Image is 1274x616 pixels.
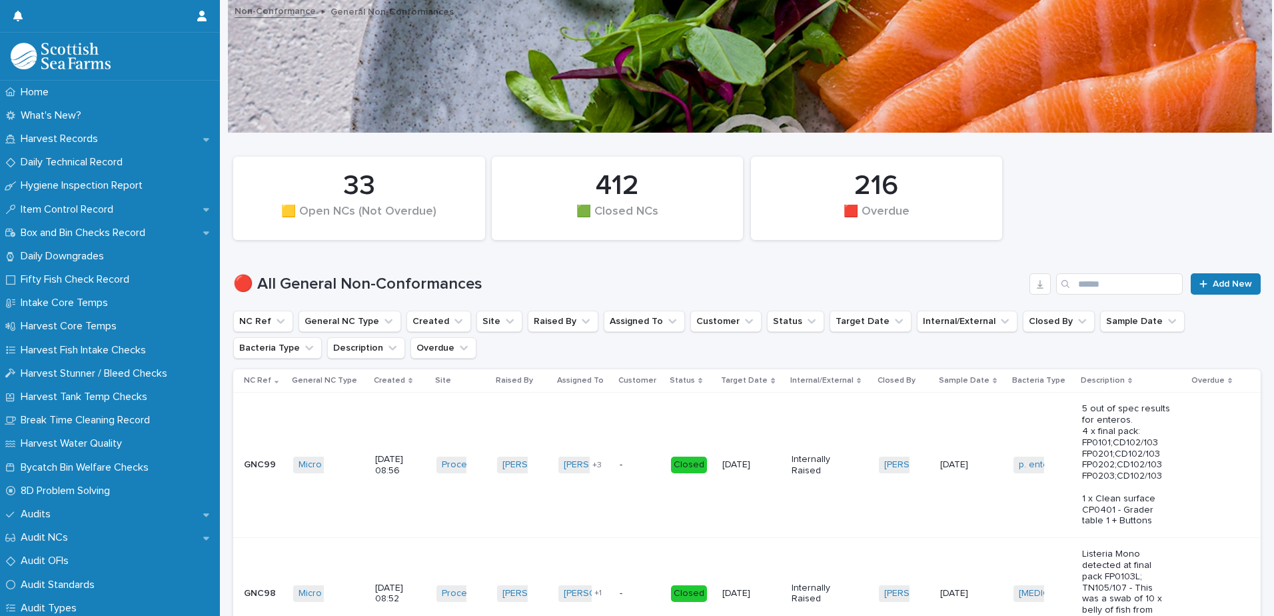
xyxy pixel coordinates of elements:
a: p. enterobacteriaceae [1019,459,1115,471]
p: Internally Raised [792,583,836,605]
p: Audit Types [15,602,87,615]
p: [DATE] [722,588,767,599]
button: Customer [690,311,762,332]
p: Internally Raised [792,454,836,477]
p: Overdue [1191,373,1225,388]
div: 412 [514,169,721,203]
a: Micro Out of Spec [299,588,376,599]
p: Harvest Fish Intake Checks [15,344,157,357]
p: - [620,588,660,599]
span: Add New [1213,279,1252,289]
p: Fifty Fish Check Record [15,273,140,286]
a: Processing/Lerwick Factory (Gremista) [442,459,604,471]
p: Home [15,86,59,99]
p: Audit OFIs [15,555,79,567]
button: Created [406,311,471,332]
button: Status [767,311,824,332]
a: Add New [1191,273,1261,295]
button: Overdue [410,337,476,359]
a: [PERSON_NAME] [502,588,575,599]
p: Created [374,373,405,388]
button: Target Date [830,311,912,332]
p: Bycatch Bin Welfare Checks [15,461,159,474]
button: Closed By [1023,311,1095,332]
button: NC Ref [233,311,293,332]
p: Closed By [878,373,916,388]
p: Harvest Records [15,133,109,145]
div: 🟩 Closed NCs [514,205,721,233]
p: Harvest Tank Temp Checks [15,391,158,403]
button: Assigned To [604,311,685,332]
div: 🟨 Open NCs (Not Overdue) [256,205,462,233]
p: Raised By [496,373,533,388]
p: Intake Core Temps [15,297,119,309]
p: Target Date [721,373,768,388]
p: Internal/External [790,373,854,388]
div: Closed [671,585,707,602]
img: mMrefqRFQpe26GRNOUkG [11,43,111,69]
span: + 3 [592,461,602,469]
p: Item Control Record [15,203,124,216]
div: 🟥 Overdue [774,205,980,233]
h1: 🔴 All General Non-Conformances [233,275,1024,294]
a: [PERSON_NAME] [502,459,575,471]
p: GNC99 [244,457,279,471]
p: General Non-Conformances [330,3,454,18]
p: - [620,459,660,471]
p: Harvest Stunner / Bleed Checks [15,367,178,380]
p: What's New? [15,109,92,122]
a: Non-Conformance [235,3,316,18]
div: 216 [774,169,980,203]
p: [DATE] 08:52 [375,583,420,605]
p: [DATE] [722,459,767,471]
p: [DATE] 08:56 [375,454,420,477]
p: Bacteria Type [1012,373,1065,388]
a: [PERSON_NAME] [884,459,957,471]
p: Audit NCs [15,531,79,544]
p: Sample Date [939,373,989,388]
p: Status [670,373,695,388]
button: Raised By [528,311,598,332]
p: Box and Bin Checks Record [15,227,156,239]
button: Description [327,337,405,359]
p: [DATE] [940,459,985,471]
div: Closed [671,457,707,473]
p: Customer [618,373,656,388]
p: Site [435,373,451,388]
button: Site [476,311,522,332]
button: Sample Date [1100,311,1185,332]
p: Audits [15,508,61,521]
p: NC Ref [244,373,271,388]
p: Assigned To [557,373,604,388]
p: Harvest Water Quality [15,437,133,450]
a: Processing/Lerwick Factory (Gremista) [442,588,604,599]
button: General NC Type [299,311,401,332]
p: 8D Problem Solving [15,485,121,497]
a: [MEDICAL_DATA] [1019,588,1091,599]
p: [DATE] [940,588,985,599]
input: Search [1056,273,1183,295]
p: Daily Downgrades [15,250,115,263]
p: Harvest Core Temps [15,320,127,333]
a: [PERSON_NAME] [564,459,636,471]
div: 33 [256,169,462,203]
p: Description [1081,373,1125,388]
a: [PERSON_NAME] [564,588,636,599]
tr: GNC99GNC99 Micro Out of Spec [DATE] 08:56Processing/Lerwick Factory (Gremista) [PERSON_NAME] [PER... [233,393,1261,538]
p: Audit Standards [15,579,105,591]
p: Daily Technical Record [15,156,133,169]
button: Internal/External [917,311,1017,332]
p: GNC98 [244,585,279,599]
a: Micro Out of Spec [299,459,376,471]
button: Bacteria Type [233,337,322,359]
p: Break Time Cleaning Record [15,414,161,427]
a: [PERSON_NAME] [884,588,957,599]
p: Hygiene Inspection Report [15,179,153,192]
p: 5 out of spec results for enteros. 4 x final pack: FP0101;CD102/103 FP0201;CD102/103 FP0202;CD102... [1082,403,1171,527]
p: General NC Type [292,373,357,388]
span: + 1 [594,589,602,597]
